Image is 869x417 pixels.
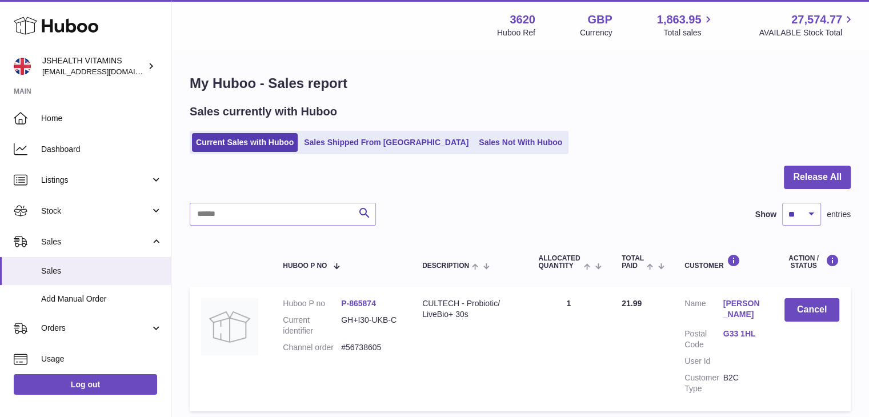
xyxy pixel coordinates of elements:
img: internalAdmin-3620@internal.huboo.com [14,58,31,75]
button: Release All [784,166,851,189]
dt: Customer Type [684,372,723,394]
h1: My Huboo - Sales report [190,74,851,93]
span: 1,863.95 [657,12,702,27]
span: Listings [41,175,150,186]
img: no-photo.jpg [201,298,258,355]
span: Sales [41,236,150,247]
span: Total sales [663,27,714,38]
dt: Current identifier [283,315,341,336]
div: CULTECH - Probiotic/ LiveBio+ 30s [422,298,515,320]
div: JSHEALTH VITAMINS [42,55,145,77]
span: Home [41,113,162,124]
div: Huboo Ref [497,27,535,38]
a: Log out [14,374,157,395]
span: AVAILABLE Stock Total [759,27,855,38]
div: Action / Status [784,254,839,270]
strong: 3620 [510,12,535,27]
a: Current Sales with Huboo [192,133,298,152]
span: Sales [41,266,162,276]
dt: Channel order [283,342,341,353]
dd: GH+I30-UKB-C [341,315,399,336]
dt: Postal Code [684,328,723,350]
span: entries [827,209,851,220]
dt: Huboo P no [283,298,341,309]
a: Sales Not With Huboo [475,133,566,152]
strong: GBP [587,12,612,27]
div: Currency [580,27,612,38]
a: P-865874 [341,299,376,308]
span: Description [422,262,469,270]
a: G33 1HL [723,328,762,339]
div: Customer [684,254,762,270]
span: Huboo P no [283,262,327,270]
td: 1 [527,287,610,411]
a: [PERSON_NAME] [723,298,762,320]
span: Add Manual Order [41,294,162,304]
button: Cancel [784,298,839,322]
span: Orders [41,323,150,334]
dt: User Id [684,356,723,367]
a: 1,863.95 Total sales [657,12,715,38]
span: [EMAIL_ADDRESS][DOMAIN_NAME] [42,67,168,76]
span: Stock [41,206,150,216]
label: Show [755,209,776,220]
span: Usage [41,354,162,364]
span: 21.99 [622,299,642,308]
a: 27,574.77 AVAILABLE Stock Total [759,12,855,38]
dd: #56738605 [341,342,399,353]
a: Sales Shipped From [GEOGRAPHIC_DATA] [300,133,472,152]
span: Dashboard [41,144,162,155]
dt: Name [684,298,723,323]
span: ALLOCATED Quantity [538,255,580,270]
span: 27,574.77 [791,12,842,27]
dd: B2C [723,372,762,394]
h2: Sales currently with Huboo [190,104,337,119]
span: Total paid [622,255,644,270]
